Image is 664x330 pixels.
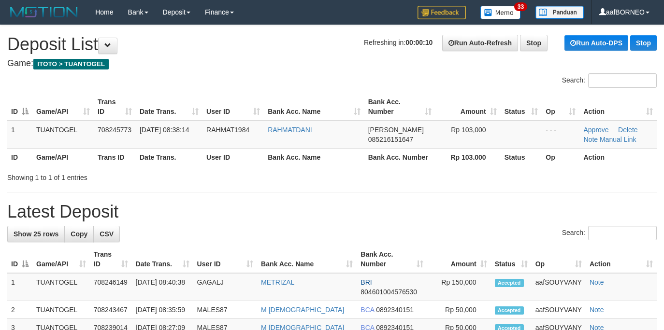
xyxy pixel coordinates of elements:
[364,93,436,121] th: Bank Acc. Number: activate to sort column ascending
[583,136,598,143] a: Note
[579,93,657,121] th: Action: activate to sort column ascending
[368,126,424,134] span: [PERSON_NAME]
[268,126,312,134] a: RAHMATDANI
[542,93,579,121] th: Op: activate to sort column ascending
[7,93,32,121] th: ID: activate to sort column descending
[514,2,527,11] span: 33
[562,73,657,88] label: Search:
[405,39,433,46] strong: 00:00:10
[94,148,136,166] th: Trans ID
[376,306,414,314] span: Copy 0892340151 to clipboard
[532,273,586,301] td: aafSOUYVANY
[361,306,374,314] span: BCA
[590,278,604,286] a: Note
[7,202,657,221] h1: Latest Deposit
[427,246,491,273] th: Amount: activate to sort column ascending
[32,246,90,273] th: Game/API: activate to sort column ascending
[480,6,521,19] img: Button%20Memo.svg
[7,148,32,166] th: ID
[206,126,249,134] span: RAHMAT1984
[7,5,81,19] img: MOTION_logo.png
[7,246,32,273] th: ID: activate to sort column descending
[32,121,94,149] td: TUANTOGEL
[542,121,579,149] td: - - -
[364,148,436,166] th: Bank Acc. Number
[451,126,486,134] span: Rp 103,000
[590,306,604,314] a: Note
[140,126,189,134] span: [DATE] 08:38:14
[586,246,657,273] th: Action: activate to sort column ascending
[361,288,417,296] span: Copy 804601004576530 to clipboard
[90,273,132,301] td: 708246149
[7,273,32,301] td: 1
[501,93,542,121] th: Status: activate to sort column ascending
[90,301,132,319] td: 708243467
[579,148,657,166] th: Action
[14,230,58,238] span: Show 25 rows
[32,93,94,121] th: Game/API: activate to sort column ascending
[264,148,364,166] th: Bank Acc. Name
[427,301,491,319] td: Rp 50,000
[136,93,202,121] th: Date Trans.: activate to sort column ascending
[7,301,32,319] td: 2
[202,93,264,121] th: User ID: activate to sort column ascending
[542,148,579,166] th: Op
[600,136,636,143] a: Manual Link
[588,73,657,88] input: Search:
[564,35,628,51] a: Run Auto-DPS
[588,226,657,240] input: Search:
[132,246,193,273] th: Date Trans.: activate to sort column ascending
[7,169,270,182] div: Showing 1 to 1 of 1 entries
[535,6,584,19] img: panduan.png
[132,273,193,301] td: [DATE] 08:40:38
[193,301,257,319] td: MALES87
[7,35,657,54] h1: Deposit List
[261,278,294,286] a: METRIZAL
[583,126,608,134] a: Approve
[532,246,586,273] th: Op: activate to sort column ascending
[136,148,202,166] th: Date Trans.
[202,148,264,166] th: User ID
[7,226,65,242] a: Show 25 rows
[562,226,657,240] label: Search:
[32,148,94,166] th: Game/API
[630,35,657,51] a: Stop
[357,246,427,273] th: Bank Acc. Number: activate to sort column ascending
[520,35,548,51] a: Stop
[7,59,657,69] h4: Game:
[532,301,586,319] td: aafSOUYVANY
[32,273,90,301] td: TUANTOGEL
[501,148,542,166] th: Status
[495,306,524,315] span: Accepted
[33,59,109,69] span: ITOTO > TUANTOGEL
[491,246,532,273] th: Status: activate to sort column ascending
[94,93,136,121] th: Trans ID: activate to sort column ascending
[618,126,637,134] a: Delete
[442,35,518,51] a: Run Auto-Refresh
[71,230,87,238] span: Copy
[93,226,120,242] a: CSV
[435,93,500,121] th: Amount: activate to sort column ascending
[261,306,344,314] a: M [DEMOGRAPHIC_DATA]
[264,93,364,121] th: Bank Acc. Name: activate to sort column ascending
[90,246,132,273] th: Trans ID: activate to sort column ascending
[193,273,257,301] td: GAGALJ
[98,126,131,134] span: 708245773
[32,301,90,319] td: TUANTOGEL
[361,278,372,286] span: BRI
[418,6,466,19] img: Feedback.jpg
[100,230,114,238] span: CSV
[368,136,413,143] span: Copy 085216151647 to clipboard
[132,301,193,319] td: [DATE] 08:35:59
[495,279,524,287] span: Accepted
[435,148,500,166] th: Rp 103.000
[364,39,433,46] span: Refreshing in:
[257,246,357,273] th: Bank Acc. Name: activate to sort column ascending
[193,246,257,273] th: User ID: activate to sort column ascending
[7,121,32,149] td: 1
[64,226,94,242] a: Copy
[427,273,491,301] td: Rp 150,000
